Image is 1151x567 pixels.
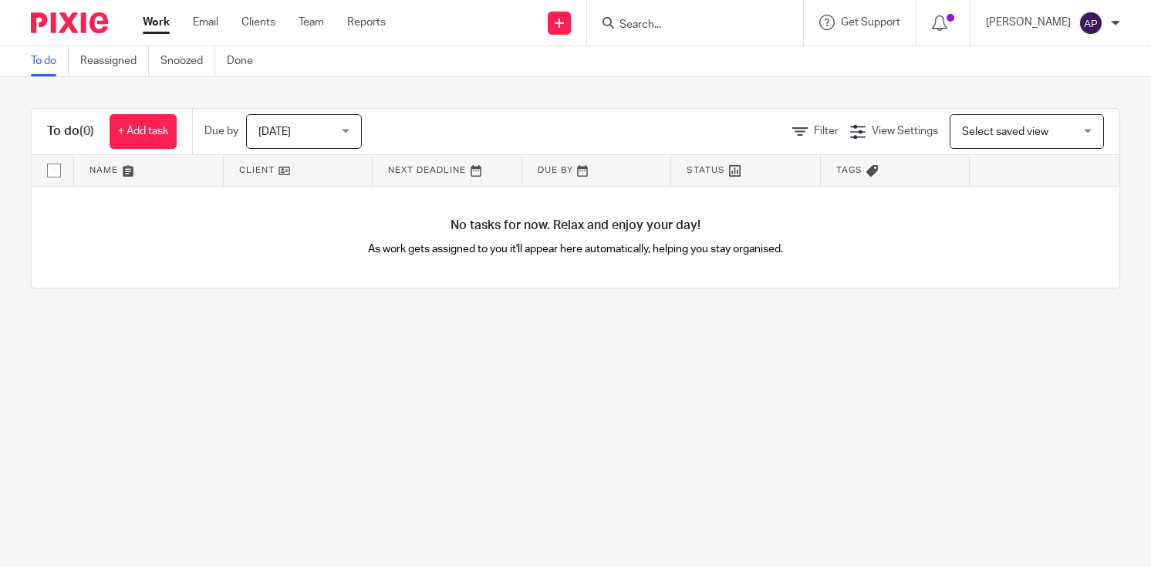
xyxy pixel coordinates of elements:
[1078,11,1103,35] img: svg%3E
[80,46,149,76] a: Reassigned
[227,46,265,76] a: Done
[31,12,108,33] img: Pixie
[110,114,177,149] a: + Add task
[143,15,170,30] a: Work
[841,17,900,28] span: Get Support
[962,127,1048,137] span: Select saved view
[79,125,94,137] span: (0)
[836,166,862,174] span: Tags
[47,123,94,140] h1: To do
[160,46,215,76] a: Snoozed
[193,15,218,30] a: Email
[347,15,386,30] a: Reports
[299,15,324,30] a: Team
[814,126,839,137] span: Filter
[204,123,238,139] p: Due by
[31,46,69,76] a: To do
[986,15,1071,30] p: [PERSON_NAME]
[304,241,848,257] p: As work gets assigned to you it'll appear here automatically, helping you stay organised.
[872,126,938,137] span: View Settings
[618,19,757,32] input: Search
[32,218,1119,234] h4: No tasks for now. Relax and enjoy your day!
[241,15,275,30] a: Clients
[258,127,291,137] span: [DATE]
